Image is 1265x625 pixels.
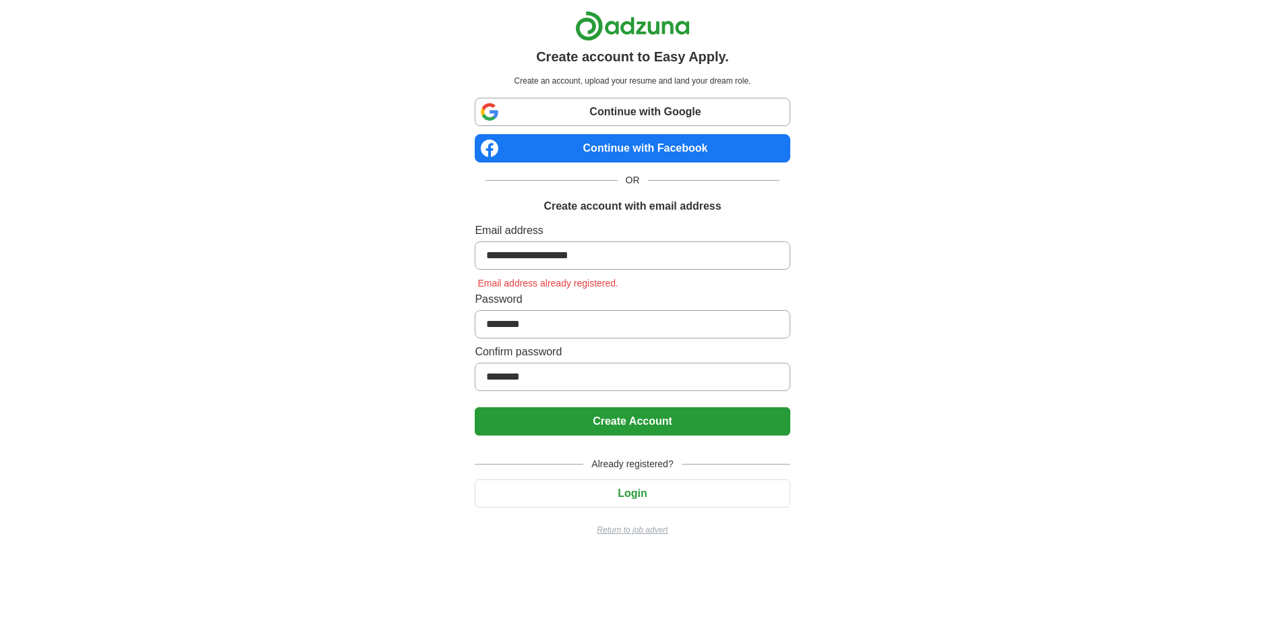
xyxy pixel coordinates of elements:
h1: Create account with email address [543,198,721,214]
a: Continue with Facebook [475,134,790,162]
span: Email address already registered. [475,278,621,289]
label: Password [475,291,790,307]
label: Email address [475,222,790,239]
span: Already registered? [583,457,681,471]
button: Create Account [475,407,790,436]
a: Continue with Google [475,98,790,126]
img: Adzuna logo [575,11,690,41]
a: Return to job advert [475,524,790,536]
span: OR [618,173,648,187]
p: Create an account, upload your resume and land your dream role. [477,75,787,87]
label: Confirm password [475,344,790,360]
a: Login [475,487,790,499]
h1: Create account to Easy Apply. [536,47,729,67]
button: Login [475,479,790,508]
